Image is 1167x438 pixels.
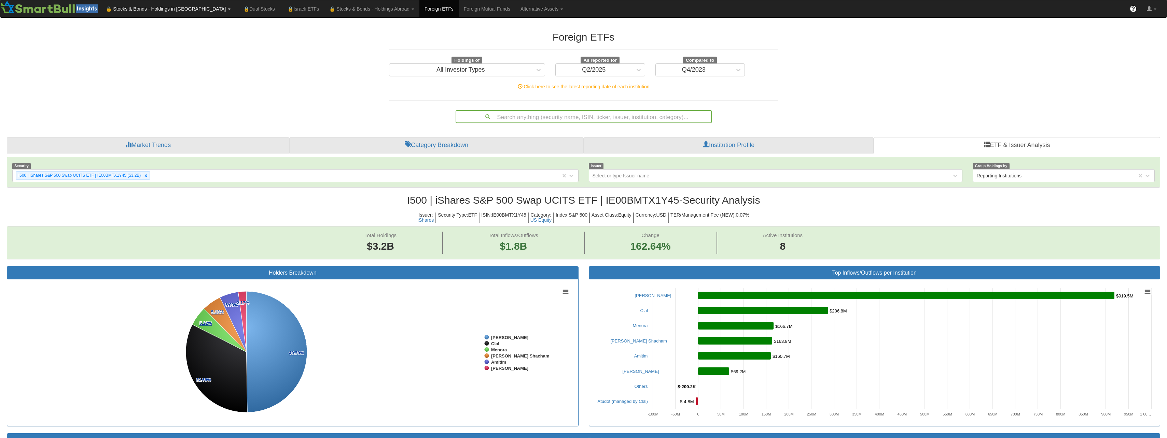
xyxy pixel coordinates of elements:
[634,213,669,223] h5: Currency : USD
[763,232,803,238] span: Active Institutions
[491,347,507,352] tspan: Menora
[491,353,549,359] tspan: [PERSON_NAME] Shacham
[678,384,696,389] tspan: $-200.2K
[225,302,238,307] tspan: 5.03%
[671,412,680,416] text: -50M
[367,240,394,252] span: $3.2B
[16,172,142,179] div: I500 | iShares S&P 500 Swap UCITS ETF | IE00BMTX1Y45 ($3.2B)
[584,137,874,154] a: Institution Profile
[436,67,485,73] div: All Investor Types
[829,412,839,416] text: 300M
[973,163,1009,169] span: Group Holdings by
[389,31,778,43] h2: Foreign ETFs
[581,57,620,64] span: As reported for
[594,270,1155,276] h3: Top Inflows/Outflows per Institution
[364,232,397,238] span: Total Holdings
[419,0,459,17] a: Foreign ETFs
[500,240,527,252] span: $1.8B
[680,399,694,404] tspan: $-4.8M
[491,360,506,365] tspan: Amitim
[874,137,1160,154] a: ETF & Issuer Analysis
[630,239,670,254] span: 162.64%
[988,412,998,416] text: 650M
[1101,412,1111,416] text: 900M
[1079,412,1088,416] text: 850M
[1124,412,1133,416] text: 950M
[807,412,816,416] text: 250M
[1116,293,1134,298] tspan: $919.5M
[897,412,907,416] text: 450M
[635,384,648,389] a: Others
[554,213,590,223] h5: Index : S&P 500
[731,369,746,374] tspan: $69.2M
[852,412,862,416] text: 350M
[451,57,482,64] span: Holdings of
[965,412,975,416] text: 600M
[289,350,304,355] tspan: 49.79%
[682,67,706,73] div: Q4/2023
[717,412,724,416] text: 50M
[101,0,236,17] a: 🔒 Stocks & Bonds - Holdings in [GEOGRAPHIC_DATA]
[1033,412,1043,416] text: 750M
[774,339,791,344] tspan: $163.8M
[593,172,650,179] div: Select or type Issuer name
[763,239,803,254] span: 8
[761,412,771,416] text: 150M
[589,163,604,169] span: Issuer
[530,218,552,223] button: US Equity
[280,0,324,17] a: 🔒Israeli ETFs
[641,232,659,238] span: Change
[324,0,419,17] a: 🔒 Stocks & Bonds - Holdings Abroad
[416,213,436,223] h5: Issuer :
[633,323,648,328] a: Menora
[0,0,101,14] img: Smartbull
[1140,412,1151,416] tspan: 1 00…
[211,309,224,315] tspan: 5.13%
[436,213,480,223] h5: Security Type : ETF
[920,412,930,416] text: 500M
[489,232,538,238] span: Total Inflows/Outflows
[830,308,847,313] tspan: $286.8M
[590,213,634,223] h5: Asset Class : Equity
[640,308,648,313] a: Clal
[196,377,211,382] tspan: 32.68%
[634,353,648,359] a: Amitim
[491,366,528,371] tspan: [PERSON_NAME]
[739,412,748,416] text: 100M
[1125,0,1142,17] a: ?
[384,83,783,90] div: Click here to see the latest reporting date of each institution
[529,213,554,223] h5: Category :
[515,0,568,17] a: Alternative Assets
[875,412,884,416] text: 400M
[598,399,648,404] a: Atudot (managed by Clal)
[1056,412,1065,416] text: 800M
[648,412,658,416] text: -100M
[199,321,212,326] tspan: 5.22%
[582,67,606,73] div: Q2/2025
[775,324,793,329] tspan: $166.7M
[7,137,289,154] a: Market Trends
[456,111,711,122] div: Search anything (security name, ISIN, ticker, issuer, institution, category)...
[943,412,952,416] text: 550M
[773,354,790,359] tspan: $160.7M
[1131,5,1135,12] span: ?
[491,341,499,346] tspan: Clal
[418,218,434,223] button: iShares
[976,172,1022,179] div: Reporting Institutions
[12,270,573,276] h3: Holders Breakdown
[697,412,699,416] text: 0
[289,137,584,154] a: Category Breakdown
[1011,412,1020,416] text: 700M
[459,0,515,17] a: Foreign Mutual Funds
[683,57,717,64] span: Compared to
[7,194,1160,206] h2: I500 | iShares S&P 500 Swap UCITS ETF | IE00BMTX1Y45 - Security Analysis
[12,163,31,169] span: Security
[480,213,529,223] h5: ISIN : IE00BMTX1Y45
[623,369,659,374] a: [PERSON_NAME]
[669,213,751,223] h5: TER/Management Fee (NEW) : 0.07%
[237,300,249,305] tspan: 2.17%
[784,412,794,416] text: 200M
[611,338,667,344] a: [PERSON_NAME] Shacham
